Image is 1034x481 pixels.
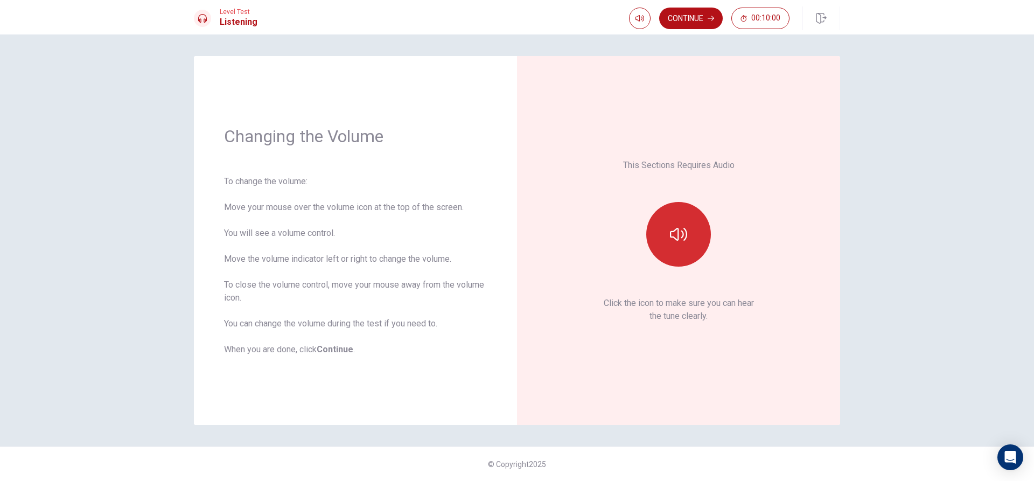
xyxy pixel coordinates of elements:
[604,297,754,323] p: Click the icon to make sure you can hear the tune clearly.
[997,444,1023,470] div: Open Intercom Messenger
[224,175,487,356] div: To change the volume: Move your mouse over the volume icon at the top of the screen. You will see...
[488,460,546,469] span: © Copyright 2025
[220,8,257,16] span: Level Test
[751,14,780,23] span: 00:10:00
[623,159,735,172] p: This Sections Requires Audio
[220,16,257,29] h1: Listening
[731,8,790,29] button: 00:10:00
[317,344,353,354] b: Continue
[659,8,723,29] button: Continue
[224,126,487,147] h1: Changing the Volume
